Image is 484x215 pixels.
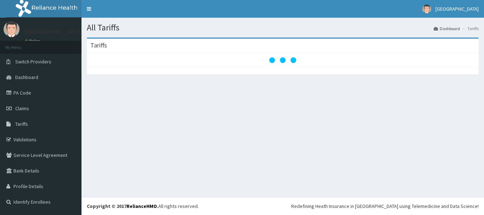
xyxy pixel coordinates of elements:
[81,197,484,215] footer: All rights reserved.
[15,74,38,80] span: Dashboard
[87,203,158,209] strong: Copyright © 2017 .
[15,58,51,65] span: Switch Providers
[461,26,479,32] li: Tariffs
[15,121,28,127] span: Tariffs
[126,203,157,209] a: RelianceHMO
[25,39,42,44] a: Online
[269,46,297,74] svg: audio-loading
[15,105,29,112] span: Claims
[4,21,19,37] img: User Image
[87,23,479,32] h1: All Tariffs
[90,42,107,49] h3: Tariffs
[435,6,479,12] span: [GEOGRAPHIC_DATA]
[25,29,83,35] p: [GEOGRAPHIC_DATA]
[422,5,431,13] img: User Image
[291,203,479,210] div: Redefining Heath Insurance in [GEOGRAPHIC_DATA] using Telemedicine and Data Science!
[434,26,460,32] a: Dashboard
